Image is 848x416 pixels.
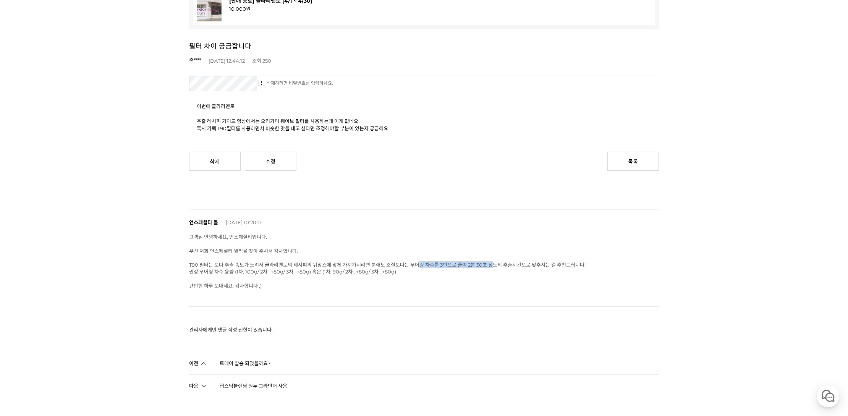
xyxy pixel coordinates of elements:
[220,352,270,374] a: 트레이 발송 되었을까요?
[245,152,296,171] a: 수정
[2,242,50,261] a: 홈
[220,375,287,397] a: 립스틱블렌딩 원두 그라인더 사용
[99,242,147,261] a: 설정
[197,103,651,110] p: 이번에 클라리멘토
[189,352,220,374] strong: 이전
[118,254,127,260] span: 설정
[50,242,99,261] a: 대화
[262,58,271,64] span: 250
[189,40,659,50] h3: 필터 차이 궁금합니다
[24,254,29,260] span: 홈
[197,125,651,133] p: 혹시 카펙 T90필터를 사용하면서 비슷한 맛을 내고 싶다면 조정해야할 부분이 있는지 궁금해요.
[189,152,241,171] a: 삭제
[209,58,245,64] span: [DATE] 12:44:12
[189,234,586,288] span: 고객님 안녕하세요, 언스페셜티입니다. 우선 저희 언스페셜티 월픽을 찾아 주셔서 감사합니다. T90 필터는 보다 추출 속도가 느려서 클라리멘토의 레시피의 뉘앙스에 맞게 가져가시...
[258,80,333,86] span: 삭제하려면 비밀번호를 입력하세요.
[70,254,79,260] span: 대화
[189,219,218,226] strong: 언스페셜티 몰
[252,58,261,64] span: 조회
[607,152,659,171] a: 목록
[197,118,651,125] p: 추출 레시피 가이드 영상에서는 오리가미 웨이브 필터를 사용하는데 이게 없네요
[189,326,659,333] p: 관리자에게만 댓글 작성 권한이 있습니다.
[226,219,263,225] span: [DATE] 10:20:01
[189,375,220,397] strong: 다음
[229,5,651,12] p: 10,000원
